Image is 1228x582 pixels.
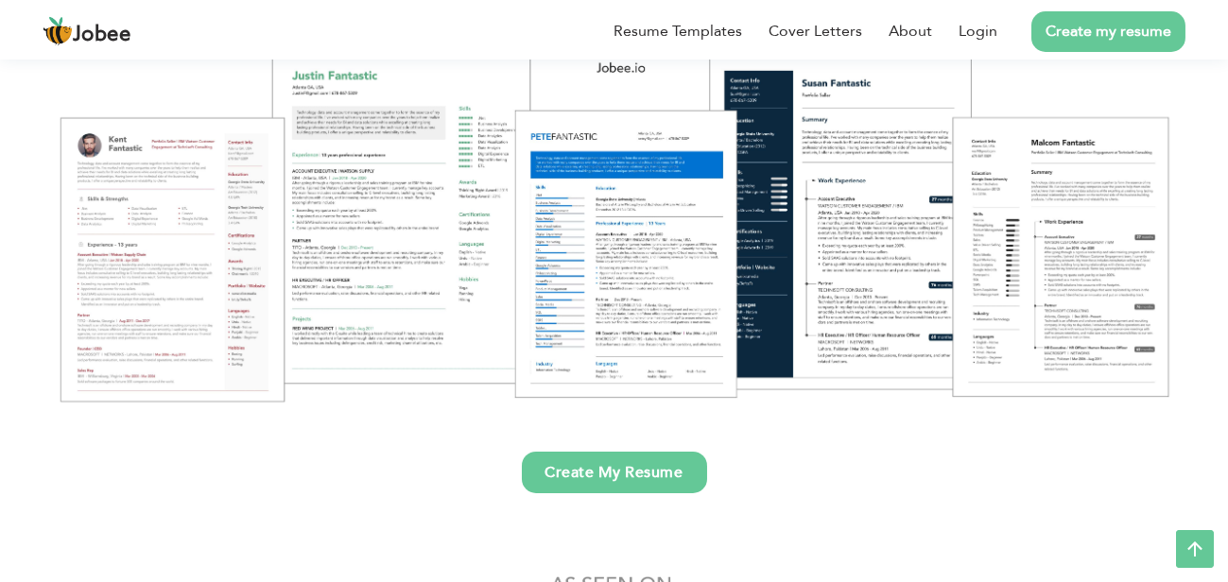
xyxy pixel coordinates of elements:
[522,452,707,493] a: Create My Resume
[889,20,932,43] a: About
[1031,11,1185,52] a: Create my resume
[43,16,73,46] img: jobee.io
[73,25,131,45] span: Jobee
[614,20,742,43] a: Resume Templates
[43,16,131,46] a: Jobee
[959,20,997,43] a: Login
[769,20,862,43] a: Cover Letters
